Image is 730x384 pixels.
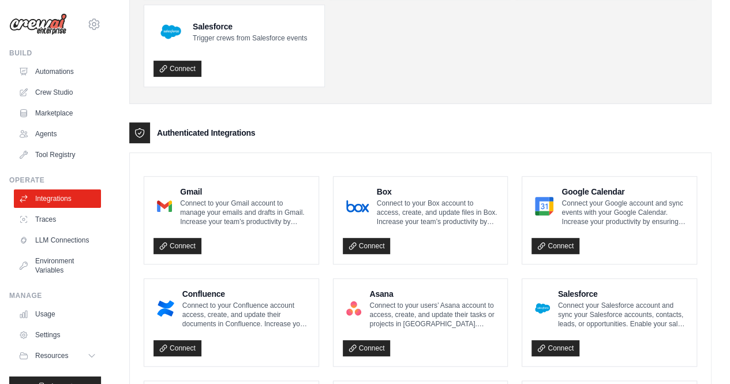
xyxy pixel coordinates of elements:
[14,252,101,279] a: Environment Variables
[561,199,687,226] p: Connect your Google account and sync events with your Google Calendar. Increase your productivity...
[346,195,369,218] img: Box Logo
[154,238,201,254] a: Connect
[14,231,101,249] a: LLM Connections
[561,186,687,197] h4: Google Calendar
[531,238,579,254] a: Connect
[35,351,68,360] span: Resources
[377,199,499,226] p: Connect to your Box account to access, create, and update files in Box. Increase your team’s prod...
[14,346,101,365] button: Resources
[377,186,499,197] h4: Box
[9,291,101,300] div: Manage
[193,33,307,43] p: Trigger crews from Salesforce events
[343,340,391,356] a: Connect
[182,301,309,329] p: Connect to your Confluence account access, create, and update their documents in Confluence. Incr...
[558,288,687,300] h4: Salesforce
[154,340,201,356] a: Connect
[346,297,362,320] img: Asana Logo
[531,340,579,356] a: Connect
[157,297,174,320] img: Confluence Logo
[14,125,101,143] a: Agents
[14,83,101,102] a: Crew Studio
[14,104,101,122] a: Marketplace
[369,301,498,329] p: Connect to your users’ Asana account to access, create, and update their tasks or projects in [GE...
[14,146,101,164] a: Tool Registry
[193,21,307,32] h4: Salesforce
[180,186,309,197] h4: Gmail
[14,62,101,81] a: Automations
[535,297,549,320] img: Salesforce Logo
[180,199,309,226] p: Connect to your Gmail account to manage your emails and drafts in Gmail. Increase your team’s pro...
[558,301,687,329] p: Connect your Salesforce account and sync your Salesforce accounts, contacts, leads, or opportunit...
[9,49,101,58] div: Build
[14,305,101,323] a: Usage
[157,195,172,218] img: Gmail Logo
[369,288,498,300] h4: Asana
[14,326,101,344] a: Settings
[14,210,101,229] a: Traces
[157,18,185,46] img: Salesforce Logo
[157,127,255,139] h3: Authenticated Integrations
[535,195,553,218] img: Google Calendar Logo
[154,61,201,77] a: Connect
[182,288,309,300] h4: Confluence
[14,189,101,208] a: Integrations
[9,13,67,35] img: Logo
[343,238,391,254] a: Connect
[9,176,101,185] div: Operate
